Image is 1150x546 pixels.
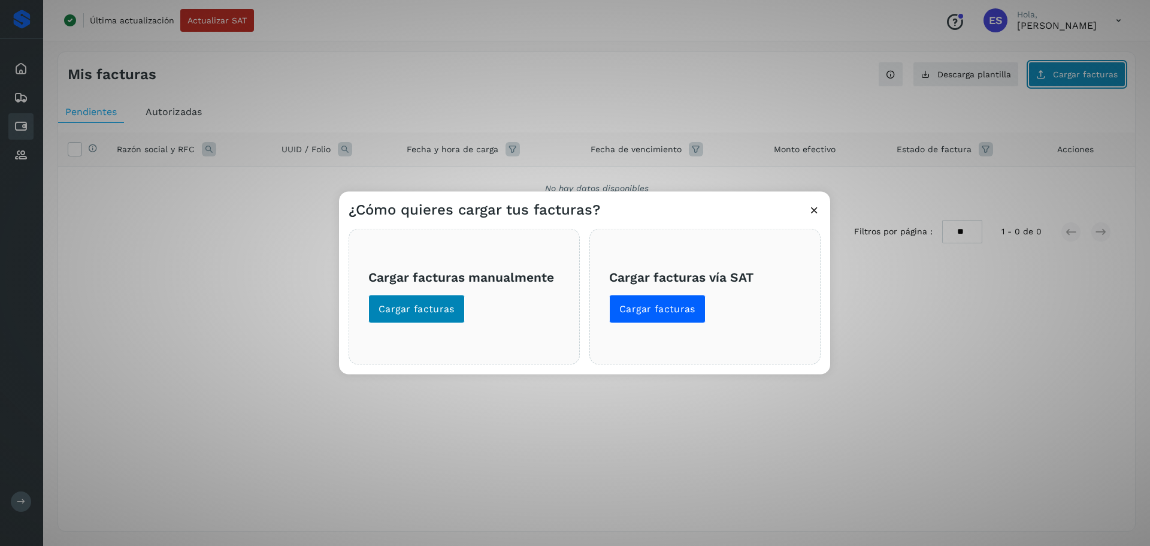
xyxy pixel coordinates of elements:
span: Cargar facturas [379,302,455,315]
h3: Cargar facturas vía SAT [609,270,801,285]
span: Cargar facturas [619,302,695,315]
button: Cargar facturas [609,294,706,323]
h3: Cargar facturas manualmente [368,270,560,285]
h3: ¿Cómo quieres cargar tus facturas? [349,201,600,218]
button: Cargar facturas [368,294,465,323]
